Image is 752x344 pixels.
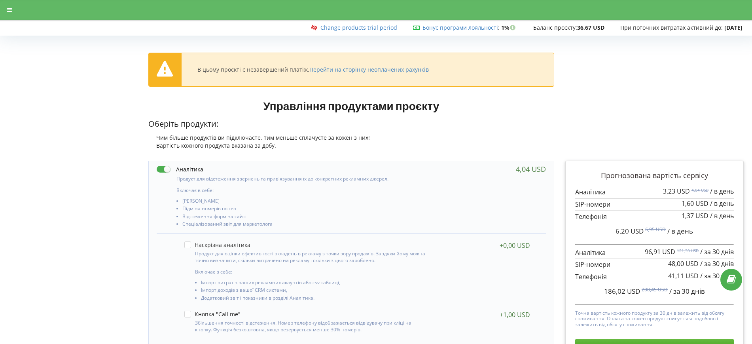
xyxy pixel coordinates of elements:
span: 186,02 USD [604,287,640,296]
p: Аналітика [575,248,734,257]
p: SIP-номери [575,200,734,209]
p: Телефонія [575,272,734,281]
li: Спеціалізований звіт для маркетолога [182,221,429,229]
li: Імпорт витрат з ваших рекламних акаунтів або csv таблиці, [201,280,426,287]
label: Наскрізна аналітика [184,241,250,248]
label: Кнопка "Call me" [184,311,241,317]
span: 96,91 USD [645,247,675,256]
span: / за 30 днів [700,259,734,268]
span: 1,37 USD [682,211,708,220]
span: 3,23 USD [663,187,690,196]
div: 4,04 USD [516,165,546,173]
p: Прогнозована вартість сервісу [575,171,734,181]
span: : [422,24,500,31]
sup: 6,95 USD [645,226,666,233]
a: Бонус програми лояльності [422,24,498,31]
p: Точна вартість кожного продукту за 30 днів залежить від обсягу споживання. Оплата за кожен продук... [575,308,734,327]
div: Чим більше продуктів ви підключаєте, тим меньше сплачуєте за кожен з них! [148,134,554,142]
p: SIP-номери [575,260,734,269]
span: 41,11 USD [668,272,699,280]
li: Імпорт доходів з вашої CRM системи, [201,287,426,295]
span: / в день [710,187,734,196]
h1: Управління продуктами проєкту [148,99,554,113]
label: Аналітика [157,165,203,173]
sup: 121,30 USD [677,248,699,253]
strong: 1% [501,24,517,31]
li: Відстеження форм на сайті [182,214,429,221]
p: Включає в себе: [176,187,429,194]
li: [PERSON_NAME] [182,198,429,206]
span: / за 30 днів [669,287,705,296]
p: Включає в себе: [195,268,426,275]
strong: 36,67 USD [577,24,604,31]
sup: 4,04 USD [691,187,708,193]
span: / в день [710,199,734,208]
sup: 208,45 USD [642,286,668,293]
p: Збільшення точності відстеження. Номер телефону відображається відвідувачу при кліці на кнопку. Ф... [195,319,426,333]
li: Додатковий звіт і показники в розділі Аналітика. [201,295,426,303]
a: Change products trial period [320,24,397,31]
span: / в день [667,226,693,236]
div: +1,00 USD [500,311,530,319]
strong: [DATE] [724,24,743,31]
span: / за 30 днів [700,272,734,280]
span: При поточних витратах активний до: [620,24,723,31]
p: Аналітика [575,188,734,197]
span: / за 30 днів [700,247,734,256]
div: +0,00 USD [500,241,530,249]
p: Продукт для оцінки ефективності вкладень в рекламу з точки зору продажів. Завдяки йому можна точн... [195,250,426,264]
li: Підміна номерів по гео [182,206,429,213]
p: Оберіть продукти: [148,118,554,130]
span: / в день [710,211,734,220]
a: Перейти на сторінку неоплачених рахунків [309,66,429,73]
p: Телефонія [575,212,734,221]
span: 48,00 USD [668,259,699,268]
span: 1,60 USD [682,199,708,208]
div: В цьому проєкті є незавершений платіж. [197,66,429,73]
p: Продукт для відстеження звернень та прив'язування їх до конкретних рекламних джерел. [176,175,429,182]
div: Вартість кожного продукта вказана за добу. [148,142,554,150]
span: 6,20 USD [616,226,644,236]
span: Баланс проєкту: [533,24,577,31]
